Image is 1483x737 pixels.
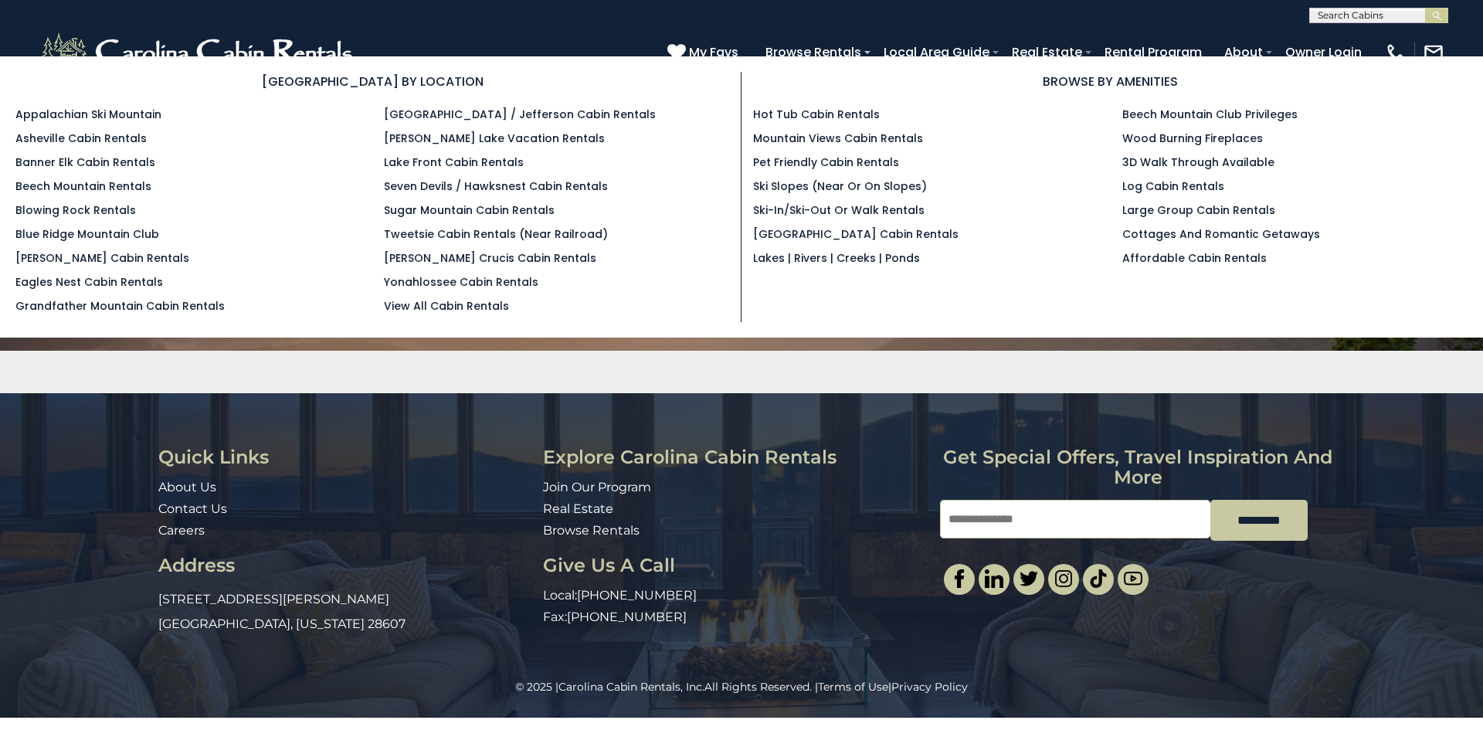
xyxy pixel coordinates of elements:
img: tiktok.svg [1089,569,1108,588]
a: [GEOGRAPHIC_DATA] Cabin Rentals [753,226,959,242]
a: About Us [158,480,216,494]
span: My Favs [689,42,738,62]
a: Browse Rentals [543,523,640,538]
a: Appalachian Ski Mountain [15,107,161,122]
a: [PERSON_NAME] Lake Vacation Rentals [384,131,605,146]
a: View All Cabin Rentals [384,298,509,314]
a: Cottages and Romantic Getaways [1122,226,1320,242]
a: About [1217,39,1271,66]
a: Beech Mountain Rentals [15,178,151,194]
a: My Favs [667,42,742,63]
img: phone-regular-white.png [1385,42,1407,63]
h3: Quick Links [158,447,531,467]
h3: Get special offers, travel inspiration and more [940,447,1336,488]
p: All Rights Reserved. | | [35,679,1448,695]
a: Yonahlossee Cabin Rentals [384,274,538,290]
h3: [GEOGRAPHIC_DATA] BY LOCATION [15,72,729,91]
a: Mountain Views Cabin Rentals [753,131,923,146]
a: [PHONE_NUMBER] [577,588,697,603]
h3: Address [158,555,531,576]
a: Affordable Cabin Rentals [1122,250,1267,266]
a: Careers [158,523,205,538]
a: Rental Program [1097,39,1210,66]
a: Beech Mountain Club Privileges [1122,107,1298,122]
a: Log Cabin Rentals [1122,178,1224,194]
p: Local: [543,587,928,605]
a: [PERSON_NAME] Crucis Cabin Rentals [384,250,596,266]
a: Pet Friendly Cabin Rentals [753,155,899,170]
a: [GEOGRAPHIC_DATA] / Jefferson Cabin Rentals [384,107,656,122]
span: © 2025 | [515,680,704,694]
a: Local Area Guide [876,39,997,66]
a: Eagles Nest Cabin Rentals [15,274,163,290]
a: Blowing Rock Rentals [15,202,136,218]
a: [PERSON_NAME] Cabin Rentals [15,250,189,266]
a: Seven Devils / Hawksnest Cabin Rentals [384,178,608,194]
a: [PHONE_NUMBER] [567,610,687,624]
a: Ski Slopes (Near or On Slopes) [753,178,927,194]
a: Tweetsie Cabin Rentals (Near Railroad) [384,226,608,242]
img: instagram-single.svg [1054,569,1073,588]
p: Fax: [543,609,928,627]
a: Wood Burning Fireplaces [1122,131,1263,146]
h3: BROWSE BY AMENITIES [753,72,1468,91]
a: Blue Ridge Mountain Club [15,226,159,242]
img: facebook-single.svg [950,569,969,588]
a: 3D Walk Through Available [1122,155,1274,170]
img: twitter-single.svg [1020,569,1038,588]
a: Asheville Cabin Rentals [15,131,147,146]
img: linkedin-single.svg [985,569,1003,588]
a: Terms of Use [818,680,888,694]
a: Browse Rentals [758,39,869,66]
img: mail-regular-white.png [1423,42,1444,63]
a: Hot Tub Cabin Rentals [753,107,880,122]
a: Lakes | Rivers | Creeks | Ponds [753,250,920,266]
a: Real Estate [543,501,613,516]
h3: Give Us A Call [543,555,928,576]
a: Ski-in/Ski-Out or Walk Rentals [753,202,925,218]
a: Real Estate [1004,39,1090,66]
a: Sugar Mountain Cabin Rentals [384,202,555,218]
a: Owner Login [1278,39,1369,66]
a: Privacy Policy [891,680,968,694]
a: Join Our Program [543,480,651,494]
a: Large Group Cabin Rentals [1122,202,1275,218]
h3: Explore Carolina Cabin Rentals [543,447,928,467]
a: Contact Us [158,501,227,516]
a: Banner Elk Cabin Rentals [15,155,155,170]
a: Carolina Cabin Rentals, Inc. [558,680,704,694]
a: Lake Front Cabin Rentals [384,155,524,170]
a: Grandfather Mountain Cabin Rentals [15,298,225,314]
img: White-1-2.png [39,29,359,76]
img: youtube-light.svg [1124,569,1142,588]
p: [STREET_ADDRESS][PERSON_NAME] [GEOGRAPHIC_DATA], [US_STATE] 28607 [158,587,531,637]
